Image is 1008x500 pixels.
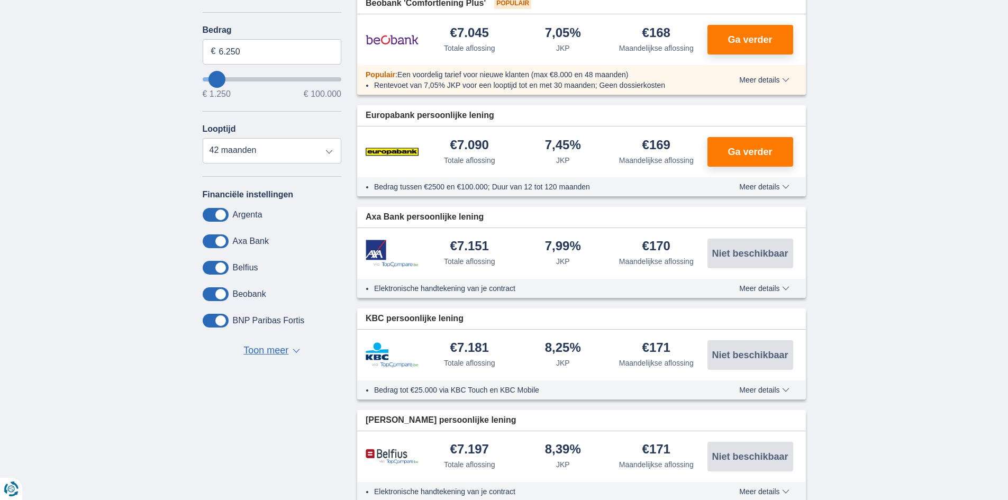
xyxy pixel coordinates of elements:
[450,139,489,153] div: €7.090
[233,210,262,220] label: Argenta
[739,183,789,190] span: Meer details
[642,139,670,153] div: €169
[731,487,797,496] button: Meer details
[545,139,581,153] div: 7,45%
[619,358,694,368] div: Maandelijkse aflossing
[374,283,701,294] li: Elektronische handtekening van je contract
[366,449,419,464] img: product.pl.alt Belfius
[366,211,484,223] span: Axa Bank persoonlijke lening
[739,488,789,495] span: Meer details
[240,343,303,358] button: Toon meer ▼
[444,358,495,368] div: Totale aflossing
[619,43,694,53] div: Maandelijkse aflossing
[619,155,694,166] div: Maandelijkse aflossing
[304,90,341,98] span: € 100.000
[444,155,495,166] div: Totale aflossing
[444,256,495,267] div: Totale aflossing
[731,386,797,394] button: Meer details
[545,26,581,41] div: 7,05%
[374,181,701,192] li: Bedrag tussen €2500 en €100.000; Duur van 12 tot 120 maanden
[642,26,670,41] div: €168
[203,90,231,98] span: € 1.250
[731,183,797,191] button: Meer details
[450,26,489,41] div: €7.045
[739,76,789,84] span: Meer details
[366,110,494,122] span: Europabank persoonlijke lening
[556,459,570,470] div: JKP
[619,256,694,267] div: Maandelijkse aflossing
[739,285,789,292] span: Meer details
[556,43,570,53] div: JKP
[731,284,797,293] button: Meer details
[545,443,581,457] div: 8,39%
[233,316,305,325] label: BNP Paribas Fortis
[366,414,516,426] span: [PERSON_NAME] persoonlijke lening
[707,340,793,370] button: Niet beschikbaar
[366,70,395,79] span: Populair
[243,344,288,358] span: Toon meer
[374,80,701,90] li: Rentevoet van 7,05% JKP voor een looptijd tot en met 30 maanden; Geen dossierkosten
[366,313,464,325] span: KBC persoonlijke lening
[707,137,793,167] button: Ga verder
[728,147,772,157] span: Ga verder
[642,443,670,457] div: €171
[366,240,419,268] img: product.pl.alt Axa Bank
[450,341,489,356] div: €7.181
[619,459,694,470] div: Maandelijkse aflossing
[357,69,709,80] div: :
[366,26,419,53] img: product.pl.alt Beobank
[642,240,670,254] div: €170
[545,341,581,356] div: 8,25%
[366,139,419,165] img: product.pl.alt Europabank
[211,46,216,58] span: €
[233,263,258,272] label: Belfius
[450,240,489,254] div: €7.151
[450,443,489,457] div: €7.197
[739,386,789,394] span: Meer details
[203,77,342,81] input: wantToBorrow
[374,385,701,395] li: Bedrag tot €25.000 via KBC Touch en KBC Mobile
[707,25,793,54] button: Ga verder
[712,452,788,461] span: Niet beschikbaar
[707,442,793,471] button: Niet beschikbaar
[707,239,793,268] button: Niet beschikbaar
[556,155,570,166] div: JKP
[556,358,570,368] div: JKP
[374,486,701,497] li: Elektronische handtekening van je contract
[203,25,342,35] label: Bedrag
[366,342,419,368] img: product.pl.alt KBC
[293,349,300,353] span: ▼
[545,240,581,254] div: 7,99%
[233,237,269,246] label: Axa Bank
[712,350,788,360] span: Niet beschikbaar
[203,190,294,199] label: Financiële instellingen
[712,249,788,258] span: Niet beschikbaar
[731,76,797,84] button: Meer details
[556,256,570,267] div: JKP
[397,70,629,79] span: Een voordelig tarief voor nieuwe klanten (max €8.000 en 48 maanden)
[444,43,495,53] div: Totale aflossing
[233,289,266,299] label: Beobank
[728,35,772,44] span: Ga verder
[642,341,670,356] div: €171
[203,124,236,134] label: Looptijd
[444,459,495,470] div: Totale aflossing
